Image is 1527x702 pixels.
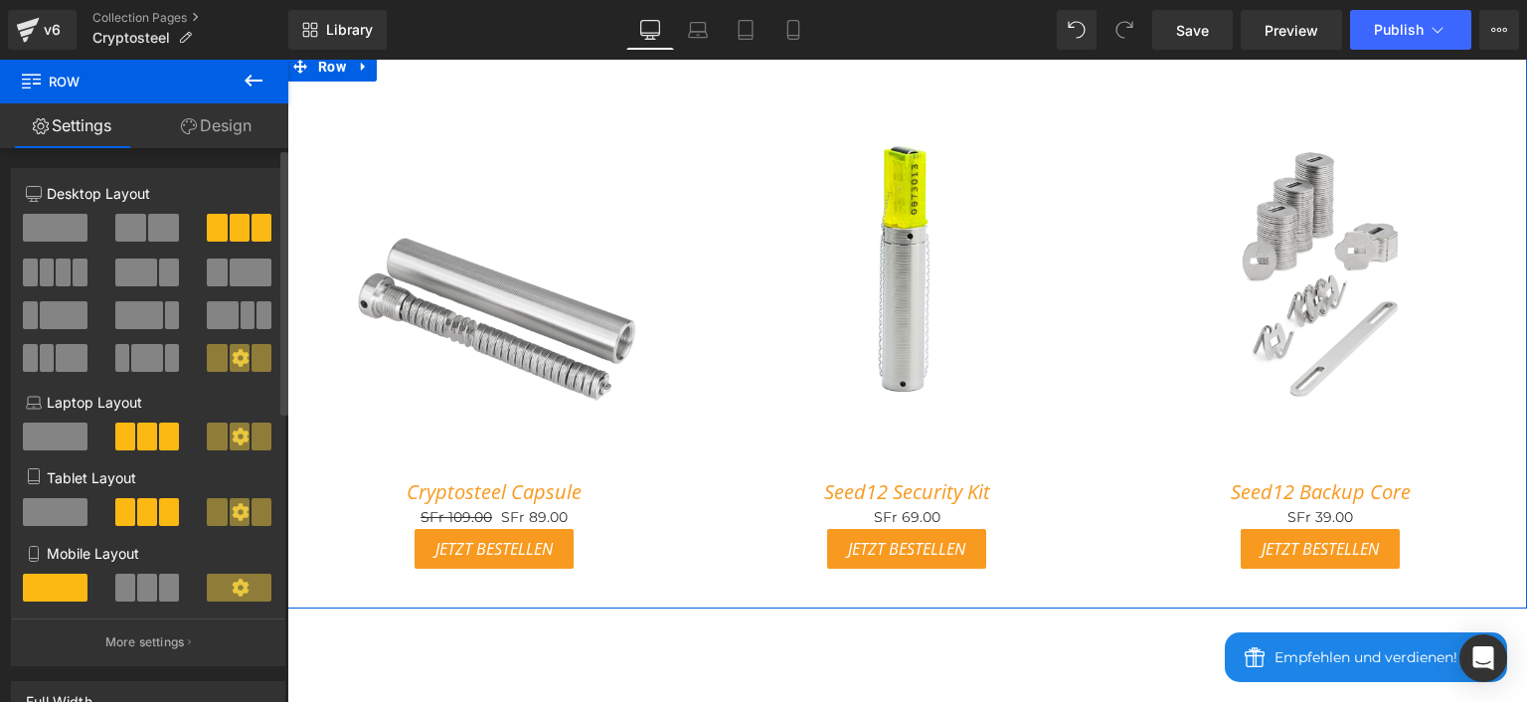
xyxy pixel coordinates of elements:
button: Publish [1350,10,1471,50]
span: SFr 109.00 [133,448,205,466]
span: Preview [1265,20,1318,41]
button: Redo [1104,10,1144,50]
a: Laptop [674,10,722,50]
a: Cryptosteel Capsule [119,421,294,444]
span: Jetzt bestellen [561,478,678,500]
span: SFr 39.00 [1000,446,1066,468]
button: Empfehlen und verdienen!× [937,573,1220,622]
p: Tablet Layout [26,467,270,488]
img: Seed12 Backup Core [876,62,1191,377]
a: New Library [288,10,387,50]
a: Mobile [769,10,817,50]
a: Preview [1241,10,1342,50]
span: Library [326,21,373,39]
a: v6 [8,10,77,50]
button: Undo [1057,10,1097,50]
span: Publish [1374,22,1424,38]
span: Row [20,60,219,103]
img: Cryptosteel Capsule [50,105,365,421]
span: Save [1176,20,1209,41]
a: Collection Pages [92,10,288,26]
a: Design [144,103,288,148]
div: Open Intercom Messenger [1459,634,1507,682]
span: Cryptosteel [92,30,170,46]
p: Mobile Layout [26,543,270,564]
button: Jetzt bestellen [127,469,286,510]
p: More settings [105,633,185,651]
a: Desktop [626,10,674,50]
span: SFr 89.00 [214,446,280,468]
p: Laptop Layout [26,392,270,413]
span: Jetzt bestellen [974,478,1092,500]
a: Seed12 Security Kit [537,421,703,444]
button: Jetzt bestellen [953,469,1112,510]
div: v6 [40,17,65,43]
p: Desktop Layout [26,183,270,204]
span: × [1180,588,1200,608]
img: Seed12 Security Kit [462,52,777,367]
span: SFr 69.00 [587,446,653,468]
span: Empfehlen und verdienen! [987,590,1170,606]
span: Jetzt bestellen [148,478,265,500]
button: Jetzt bestellen [540,469,699,510]
a: Tablet [722,10,769,50]
a: Seed12 Backup Core [943,421,1123,444]
button: More [1479,10,1519,50]
button: More settings [12,618,284,665]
